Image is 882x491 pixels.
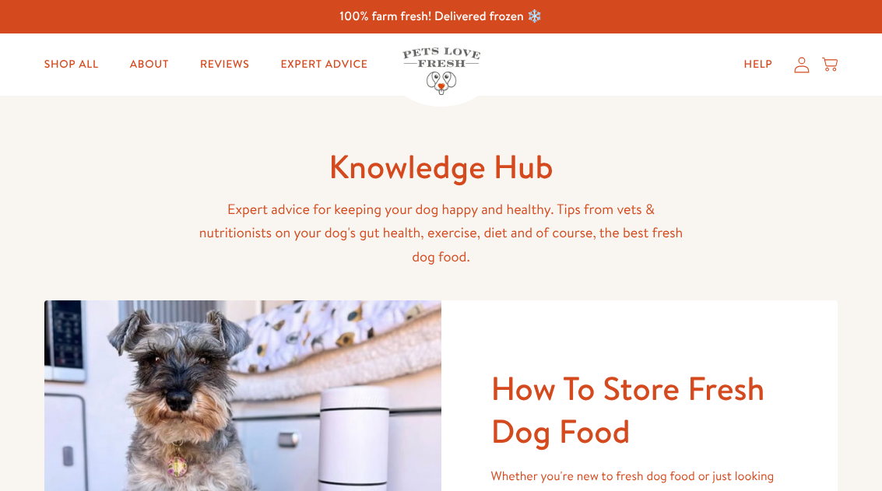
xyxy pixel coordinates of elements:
[402,47,480,95] img: Pets Love Fresh
[192,146,690,188] h1: Knowledge Hub
[192,198,690,269] p: Expert advice for keeping your dog happy and healthy. Tips from vets & nutritionists on your dog'...
[32,49,111,80] a: Shop All
[491,365,765,454] a: How To Store Fresh Dog Food
[118,49,181,80] a: About
[268,49,380,80] a: Expert Advice
[188,49,262,80] a: Reviews
[732,49,785,80] a: Help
